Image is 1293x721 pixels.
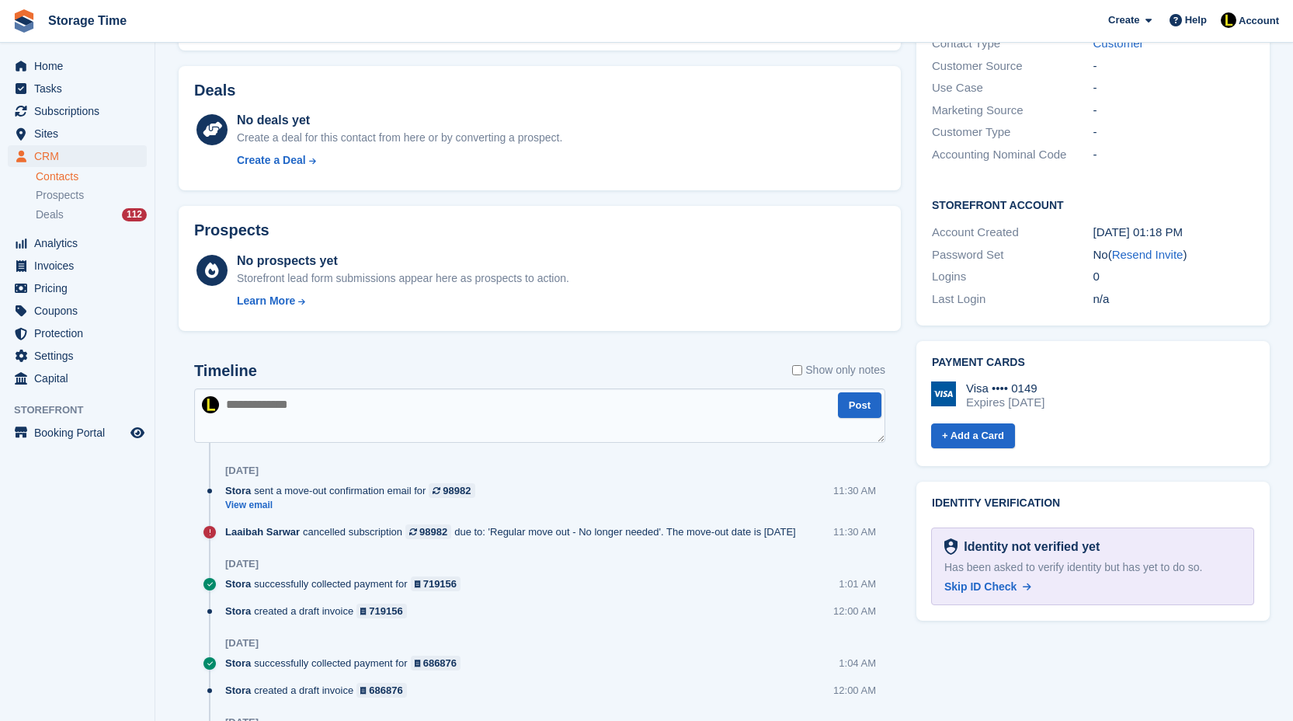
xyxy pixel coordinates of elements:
[237,293,295,309] div: Learn More
[225,604,415,618] div: created a draft invoice
[1112,248,1184,261] a: Resend Invite
[1093,124,1255,141] div: -
[8,55,147,77] a: menu
[833,683,876,698] div: 12:00 AM
[833,483,876,498] div: 11:30 AM
[34,55,127,77] span: Home
[225,656,251,670] span: Stora
[1093,291,1255,308] div: n/a
[225,576,468,591] div: successfully collected payment for
[8,345,147,367] a: menu
[931,381,956,406] img: Visa Logo
[932,124,1093,141] div: Customer Type
[423,656,457,670] div: 686876
[1093,224,1255,242] div: [DATE] 01:18 PM
[237,130,562,146] div: Create a deal for this contact from here or by converting a prospect.
[8,422,147,444] a: menu
[931,423,1015,449] a: + Add a Card
[1093,146,1255,164] div: -
[237,270,569,287] div: Storefront lead form submissions appear here as prospects to action.
[36,207,147,223] a: Deals 112
[225,524,804,539] div: cancelled subscription due to: 'Regular move out - No longer needed'. The move-out date is [DATE]
[1093,268,1255,286] div: 0
[792,362,802,378] input: Show only notes
[932,224,1093,242] div: Account Created
[225,683,415,698] div: created a draft invoice
[932,497,1254,510] h2: Identity verification
[369,604,402,618] div: 719156
[966,395,1044,409] div: Expires [DATE]
[932,102,1093,120] div: Marketing Source
[237,252,569,270] div: No prospects yet
[34,277,127,299] span: Pricing
[838,392,881,418] button: Post
[1239,13,1279,29] span: Account
[128,423,147,442] a: Preview store
[1108,248,1187,261] span: ( )
[237,152,306,169] div: Create a Deal
[1093,37,1144,50] a: Customer
[36,187,147,204] a: Prospects
[944,538,958,556] img: Identity Verification Ready
[356,683,407,698] a: 686876
[839,656,876,670] div: 1:04 AM
[8,123,147,145] a: menu
[34,255,127,277] span: Invoices
[411,576,461,591] a: 719156
[932,35,1093,53] div: Contact Type
[419,524,447,539] div: 98982
[225,524,300,539] span: Laaibah Sarwar
[225,558,259,570] div: [DATE]
[8,100,147,122] a: menu
[237,152,562,169] a: Create a Deal
[8,145,147,167] a: menu
[12,9,36,33] img: stora-icon-8386f47178a22dfd0bd8f6a31ec36ba5ce8667c1dd55bd0f319d3a0aa187defe.svg
[1093,102,1255,120] div: -
[8,232,147,254] a: menu
[405,524,451,539] a: 98982
[8,300,147,322] a: menu
[411,656,461,670] a: 686876
[944,559,1241,576] div: Has been asked to verify identity but has yet to do so.
[225,604,251,618] span: Stora
[225,499,483,512] a: View email
[8,78,147,99] a: menu
[944,579,1031,595] a: Skip ID Check
[966,381,1044,395] div: Visa •••• 0149
[932,268,1093,286] div: Logins
[1108,12,1139,28] span: Create
[833,524,876,539] div: 11:30 AM
[194,221,269,239] h2: Prospects
[36,207,64,222] span: Deals
[225,483,251,498] span: Stora
[932,57,1093,75] div: Customer Source
[202,396,219,413] img: Laaibah Sarwar
[34,78,127,99] span: Tasks
[932,291,1093,308] div: Last Login
[225,683,251,698] span: Stora
[34,367,127,389] span: Capital
[34,232,127,254] span: Analytics
[42,8,133,33] a: Storage Time
[34,322,127,344] span: Protection
[237,293,569,309] a: Learn More
[958,538,1100,556] div: Identity not verified yet
[34,145,127,167] span: CRM
[932,146,1093,164] div: Accounting Nominal Code
[36,169,147,184] a: Contacts
[1093,79,1255,97] div: -
[443,483,471,498] div: 98982
[369,683,402,698] div: 686876
[237,111,562,130] div: No deals yet
[8,367,147,389] a: menu
[839,576,876,591] div: 1:01 AM
[34,300,127,322] span: Coupons
[194,362,257,380] h2: Timeline
[225,483,483,498] div: sent a move-out confirmation email for
[429,483,474,498] a: 98982
[1185,12,1207,28] span: Help
[944,580,1017,593] span: Skip ID Check
[932,79,1093,97] div: Use Case
[932,197,1254,212] h2: Storefront Account
[34,345,127,367] span: Settings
